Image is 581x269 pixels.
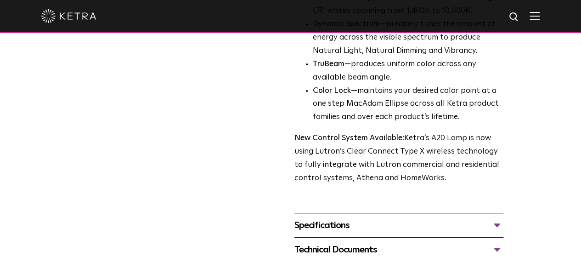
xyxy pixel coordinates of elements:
li: —maintains your desired color point at a one step MacAdam Ellipse across all Ketra product famili... [313,85,503,125]
strong: TruBeam [313,60,344,68]
img: ketra-logo-2019-white [41,9,96,23]
li: —produces uniform color across any available beam angle. [313,58,503,85]
strong: New Control System Available: [294,134,404,142]
div: Specifications [294,218,503,233]
div: Technical Documents [294,242,503,257]
strong: Color Lock [313,87,351,95]
li: —precisely tunes the amount of energy across the visible spectrum to produce Natural Light, Natur... [313,18,503,58]
img: Hamburger%20Nav.svg [530,11,540,20]
p: Ketra’s A20 Lamp is now using Lutron’s Clear Connect Type X wireless technology to fully integrat... [294,132,503,185]
img: search icon [508,11,520,23]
